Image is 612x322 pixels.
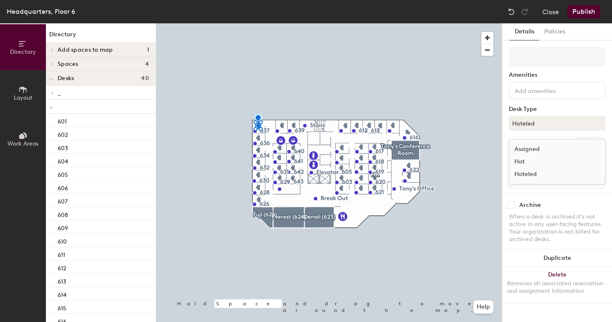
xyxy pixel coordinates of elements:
[58,249,65,259] p: 611
[509,156,593,168] div: Hot
[10,48,36,55] span: Directory
[510,23,539,40] button: Details
[46,30,156,43] h1: Directory
[509,213,605,243] div: When a desk is archived it's not active in any user-facing features. Your organization is not bil...
[509,116,605,131] button: Hoteled
[58,236,67,245] p: 610
[147,47,149,53] span: 1
[519,202,541,209] div: Archive
[58,142,68,152] p: 603
[513,85,588,95] input: Add amenities
[58,289,66,299] p: 614
[58,75,74,82] span: Desks
[509,143,593,156] div: Assigned
[507,8,516,16] img: Undo
[7,6,75,17] div: Headquarters, Floor 6
[8,140,38,147] span: Work Areas
[58,222,68,232] p: 609
[509,72,605,78] div: Amenities
[58,116,67,125] p: 601
[58,302,66,312] p: 615
[58,182,68,192] p: 606
[58,209,68,219] p: 608
[58,156,68,165] p: 604
[473,300,493,314] button: Help
[58,196,68,205] p: 607
[567,5,600,18] button: Publish
[539,23,570,40] button: Policies
[509,106,605,113] div: Desk Type
[575,138,605,152] button: Ungroup
[502,267,612,303] button: DeleteRemoves all associated reservation and assignment information
[521,8,529,16] img: Redo
[14,94,33,101] span: Layout
[58,47,113,53] span: Add spaces to map
[58,90,61,97] span: _
[58,262,66,272] p: 612
[58,61,78,68] span: Spaces
[509,168,593,181] div: Hoteled
[502,250,612,267] button: Duplicate
[542,5,559,18] button: Close
[145,61,149,68] span: 4
[507,280,607,295] div: Removes all associated reservation and assignment information
[141,75,149,82] span: 40
[58,129,68,138] p: 602
[58,276,66,285] p: 613
[58,169,68,179] p: 605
